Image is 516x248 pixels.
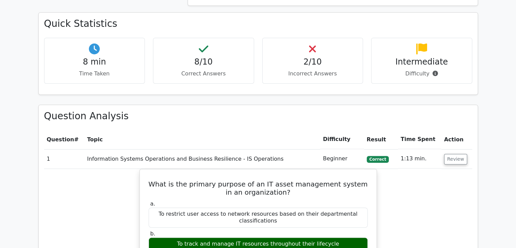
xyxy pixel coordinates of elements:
[268,57,358,67] h4: 2/10
[150,230,155,237] span: b.
[148,180,368,196] h5: What is the primary purpose of an IT asset management system in an organization?
[367,156,389,163] span: Correct
[398,149,441,169] td: 1:13 min.
[84,130,320,149] th: Topic
[50,70,139,78] p: Time Taken
[441,130,472,149] th: Action
[159,57,248,67] h4: 8/10
[44,149,84,169] td: 1
[44,18,472,30] h3: Quick Statistics
[377,57,466,67] h4: Intermediate
[44,130,84,149] th: #
[320,149,364,169] td: Beginner
[320,130,364,149] th: Difficulty
[150,200,155,207] span: a.
[50,57,139,67] h4: 8 min
[444,154,467,164] button: Review
[377,70,466,78] p: Difficulty
[149,208,368,228] div: To restrict user access to network resources based on their departmental classifications
[84,149,320,169] td: Information Systems Operations and Business Resilience - IS Operations
[398,130,441,149] th: Time Spent
[159,70,248,78] p: Correct Answers
[268,70,358,78] p: Incorrect Answers
[44,110,472,122] h3: Question Analysis
[47,136,74,143] span: Question
[364,130,398,149] th: Result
